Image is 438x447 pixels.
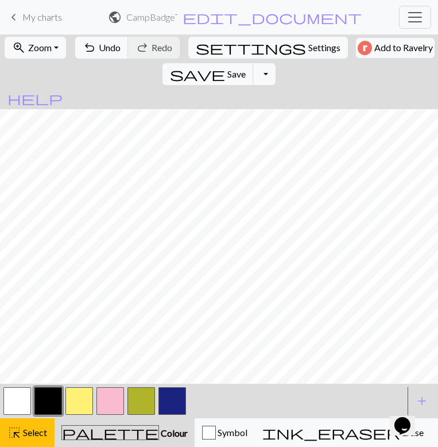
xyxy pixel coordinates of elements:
[126,11,177,22] h2: CampBadgeTest / Copy of CampBadgeTest
[374,41,433,55] span: Add to Ravelry
[55,418,195,447] button: Colour
[7,9,21,25] span: keyboard_arrow_left
[308,41,340,55] span: Settings
[162,63,254,85] button: Save
[7,7,62,27] a: My charts
[12,40,26,56] span: zoom_in
[415,393,429,409] span: add
[262,425,400,441] span: ink_eraser
[390,401,427,436] iframe: chat widget
[7,425,21,441] span: highlight_alt
[22,11,62,22] span: My charts
[183,9,362,25] span: edit_document
[195,418,255,447] button: Symbol
[356,38,435,58] button: Add to Ravelry
[170,66,225,82] span: save
[83,40,96,56] span: undo
[196,41,306,55] i: Settings
[255,418,431,447] button: Erase
[227,68,246,79] span: Save
[358,41,372,55] img: Ravelry
[62,425,158,441] span: palette
[5,37,66,59] button: Zoom
[7,90,63,106] span: help
[196,40,306,56] span: settings
[216,427,247,438] span: Symbol
[99,42,121,53] span: Undo
[188,37,348,59] button: SettingsSettings
[159,427,188,438] span: Colour
[28,42,52,53] span: Zoom
[75,37,129,59] button: Undo
[399,6,431,29] button: Toggle navigation
[21,427,47,438] span: Select
[108,9,122,25] span: public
